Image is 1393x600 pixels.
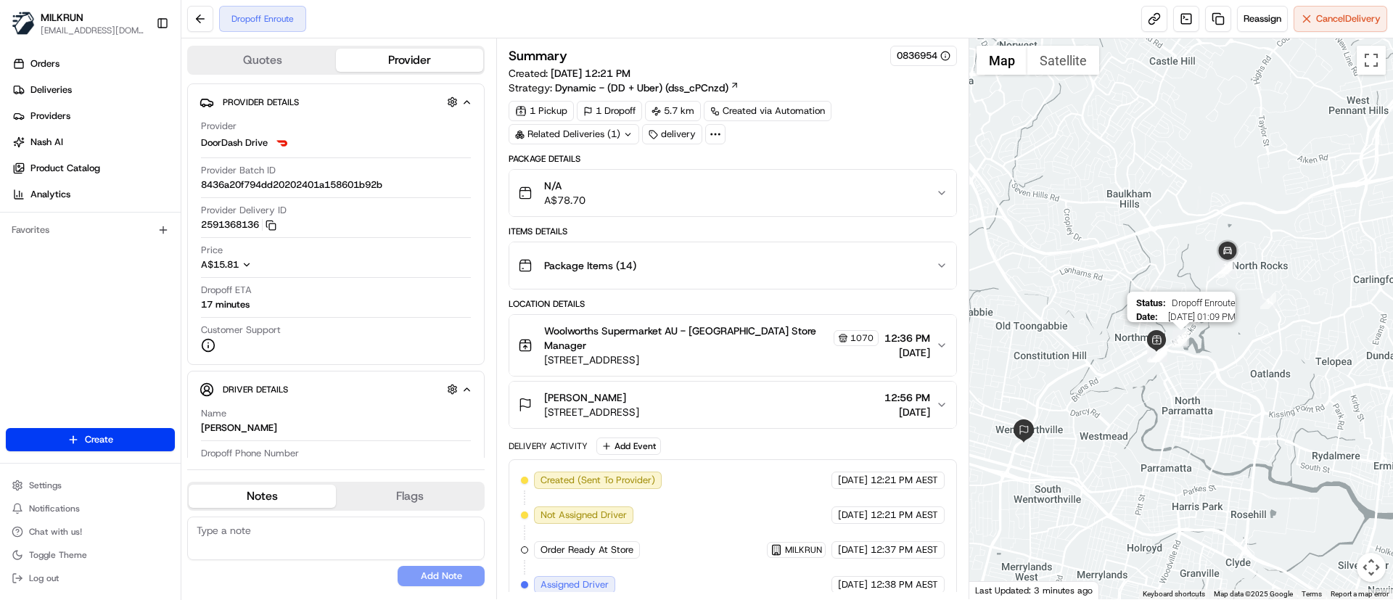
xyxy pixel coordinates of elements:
span: Price [201,244,223,257]
span: Settings [29,480,62,491]
span: Package Items ( 14 ) [544,258,636,273]
span: Create [85,433,113,446]
span: [DATE] [838,543,868,556]
span: Orders [30,57,59,70]
span: Customer Support [201,324,281,337]
span: Created (Sent To Provider) [541,474,655,487]
h3: Summary [509,49,567,62]
a: Nash AI [6,131,181,154]
span: 12:21 PM AEST [871,474,938,487]
button: Provider Details [200,90,472,114]
button: 0836954 [897,49,950,62]
span: Providers [30,110,70,123]
button: 2591368136 [201,218,276,231]
span: Notifications [29,503,80,514]
span: Provider Delivery ID [201,204,287,217]
div: 2 [1215,262,1231,278]
button: Quotes [189,49,336,72]
button: Keyboard shortcuts [1143,589,1205,599]
button: Toggle fullscreen view [1357,46,1386,75]
span: 12:37 PM AEST [871,543,938,556]
div: delivery [642,124,702,144]
button: Log out [6,568,175,588]
img: doordash_logo_v2.png [274,134,291,152]
img: MILKRUN [12,12,35,35]
span: Analytics [30,188,70,201]
a: Providers [6,104,181,128]
button: Notifications [6,498,175,519]
button: Package Items (14) [509,242,956,289]
span: Provider Batch ID [201,164,276,177]
span: Dropoff Enroute [1171,297,1235,308]
span: Order Ready At Store [541,543,633,556]
a: Created via Automation [704,101,831,121]
div: Package Details [509,153,956,165]
button: Settings [6,475,175,496]
div: Location Details [509,298,956,310]
button: Chat with us! [6,522,175,542]
div: 9 [1151,345,1167,361]
span: Not Assigned Driver [541,509,627,522]
div: Favorites [6,218,175,242]
div: 5.7 km [645,101,701,121]
a: Open this area in Google Maps (opens a new window) [973,580,1021,599]
div: Delivery Activity [509,440,588,452]
button: Map camera controls [1357,553,1386,582]
button: MILKRUN [41,10,83,25]
span: [STREET_ADDRESS] [544,353,878,367]
span: Deliveries [30,83,72,96]
span: DoorDash Drive [201,136,268,149]
a: Report a map error [1331,590,1389,598]
span: [DATE] 12:21 PM [551,67,630,80]
span: Date : [1135,311,1157,322]
span: Dynamic - (DD + Uber) (dss_cPCnzd) [555,81,728,95]
div: 7 [1151,346,1167,362]
button: Driver Details [200,377,472,401]
span: N/A [544,178,585,193]
div: Last Updated: 3 minutes ago [969,581,1099,599]
button: Notes [189,485,336,508]
span: 12:38 PM AEST [871,578,938,591]
span: [STREET_ADDRESS] [544,405,639,419]
span: Assigned Driver [541,578,609,591]
button: Create [6,428,175,451]
div: 4 [1148,347,1164,363]
div: 17 minutes [201,298,250,311]
button: Flags [336,485,483,508]
span: Woolworths Supermarket AU - [GEOGRAPHIC_DATA] Store Manager [544,324,830,353]
span: Dropoff Phone Number [201,447,299,460]
a: Terms [1302,590,1322,598]
span: [DATE] [838,578,868,591]
a: Dynamic - (DD + Uber) (dss_cPCnzd) [555,81,739,95]
span: [PERSON_NAME] [544,390,626,405]
a: Deliveries [6,78,181,102]
div: 1 Dropoff [577,101,642,121]
a: Analytics [6,183,181,206]
span: 8436a20f794dd20202401a158601b92b [201,178,382,192]
span: Created: [509,66,630,81]
span: Toggle Theme [29,549,87,561]
button: CancelDelivery [1294,6,1387,32]
span: 12:21 PM AEST [871,509,938,522]
button: MILKRUNMILKRUN[EMAIL_ADDRESS][DOMAIN_NAME] [6,6,150,41]
span: Chat with us! [29,526,82,538]
button: Woolworths Supermarket AU - [GEOGRAPHIC_DATA] Store Manager1070[STREET_ADDRESS]12:36 PM[DATE] [509,315,956,376]
a: Product Catalog [6,157,181,180]
span: 12:36 PM [884,331,930,345]
button: Toggle Theme [6,545,175,565]
button: A$15.81 [201,258,329,271]
span: A$15.81 [201,258,239,271]
button: Provider [336,49,483,72]
button: Reassign [1237,6,1288,32]
button: [EMAIL_ADDRESS][DOMAIN_NAME] [41,25,144,36]
span: [DATE] [838,509,868,522]
span: 12:56 PM [884,390,930,405]
div: 11 [1173,330,1189,346]
button: Show street map [977,46,1027,75]
span: Dropoff ETA [201,284,252,297]
span: 1070 [850,332,874,344]
span: [DATE] [838,474,868,487]
span: Nash AI [30,136,63,149]
span: Driver Details [223,384,288,395]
